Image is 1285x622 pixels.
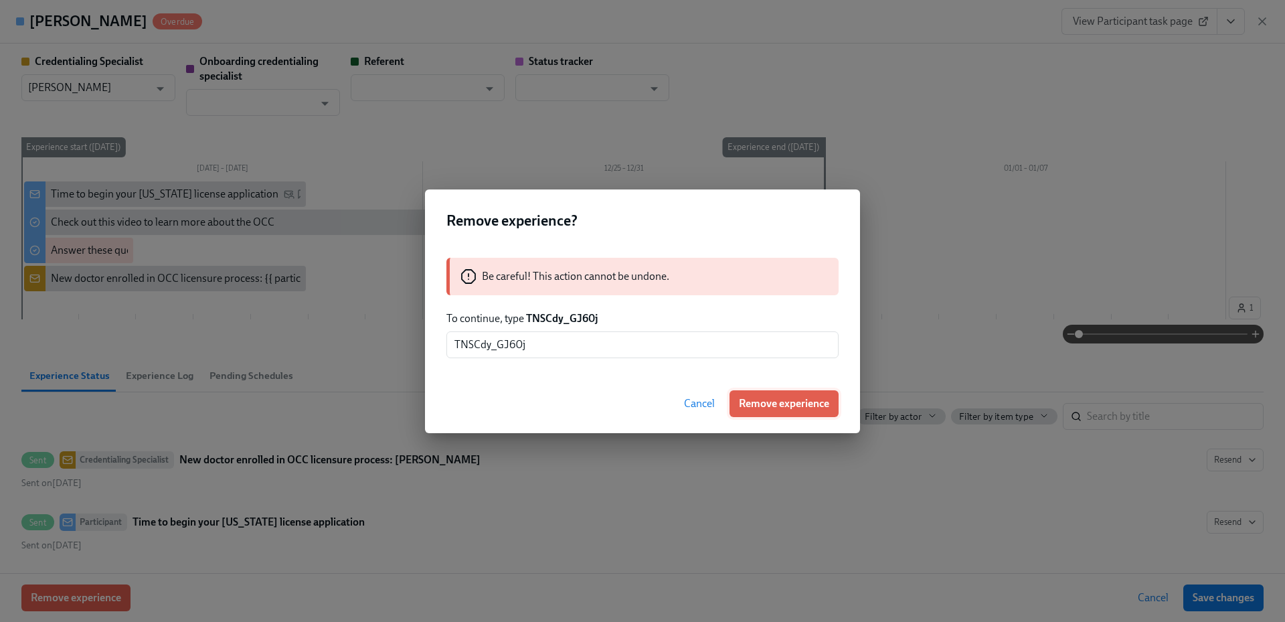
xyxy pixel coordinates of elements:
span: Remove experience [739,397,829,410]
p: To continue, type [446,311,839,326]
button: Cancel [675,390,724,417]
span: Cancel [684,397,715,410]
p: Be careful! This action cannot be undone. [482,269,669,284]
h2: Remove experience? [446,211,839,231]
button: Remove experience [730,390,839,417]
strong: TNSCdy_GJ60j [526,312,598,325]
